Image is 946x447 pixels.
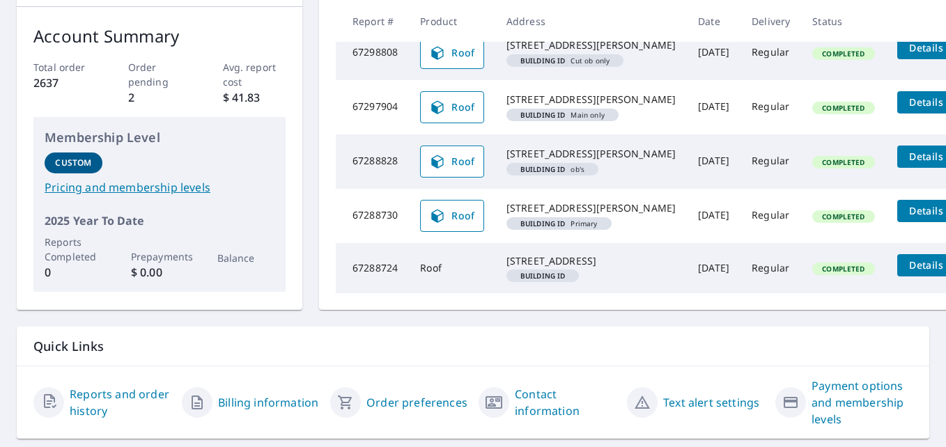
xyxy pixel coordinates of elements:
[663,394,759,411] a: Text alert settings
[33,338,913,355] p: Quick Links
[429,207,475,224] span: Roof
[515,386,616,419] a: Contact information
[740,243,801,293] td: Regular
[217,251,275,265] p: Balance
[33,74,97,91] p: 2637
[45,235,102,264] p: Reports Completed
[336,189,409,243] td: 67288730
[814,103,873,113] span: Completed
[45,179,274,196] a: Pricing and membership levels
[128,60,192,89] p: Order pending
[512,111,613,118] span: Main only
[218,394,318,411] a: Billing information
[740,80,801,134] td: Regular
[687,189,740,243] td: [DATE]
[70,386,171,419] a: Reports and order history
[429,153,475,170] span: Roof
[512,166,593,173] span: ob's
[812,377,913,428] a: Payment options and membership levels
[429,99,475,116] span: Roof
[45,212,274,229] p: 2025 Year To Date
[512,57,618,64] span: Cut ob only
[336,80,409,134] td: 67297904
[520,166,566,173] em: Building ID
[506,201,676,215] div: [STREET_ADDRESS][PERSON_NAME]
[520,111,566,118] em: Building ID
[45,264,102,281] p: 0
[740,189,801,243] td: Regular
[506,254,676,268] div: [STREET_ADDRESS]
[506,38,676,52] div: [STREET_ADDRESS][PERSON_NAME]
[128,89,192,106] p: 2
[506,147,676,161] div: [STREET_ADDRESS][PERSON_NAME]
[366,394,467,411] a: Order preferences
[55,157,91,169] p: Custom
[814,264,873,274] span: Completed
[520,272,566,279] em: Building ID
[223,60,286,89] p: Avg. report cost
[429,45,475,61] span: Roof
[336,26,409,80] td: 67298808
[33,60,97,74] p: Total order
[814,49,873,58] span: Completed
[814,212,873,221] span: Completed
[420,146,484,178] a: Roof
[740,26,801,80] td: Regular
[687,243,740,293] td: [DATE]
[131,264,189,281] p: $ 0.00
[512,220,606,227] span: Primary
[336,134,409,189] td: 67288828
[520,220,566,227] em: Building ID
[420,200,484,232] a: Roof
[45,128,274,147] p: Membership Level
[131,249,189,264] p: Prepayments
[409,243,495,293] td: Roof
[687,26,740,80] td: [DATE]
[33,24,286,49] p: Account Summary
[687,134,740,189] td: [DATE]
[506,93,676,107] div: [STREET_ADDRESS][PERSON_NAME]
[814,157,873,167] span: Completed
[336,243,409,293] td: 67288724
[687,80,740,134] td: [DATE]
[420,37,484,69] a: Roof
[520,57,566,64] em: Building ID
[420,91,484,123] a: Roof
[740,134,801,189] td: Regular
[223,89,286,106] p: $ 41.83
